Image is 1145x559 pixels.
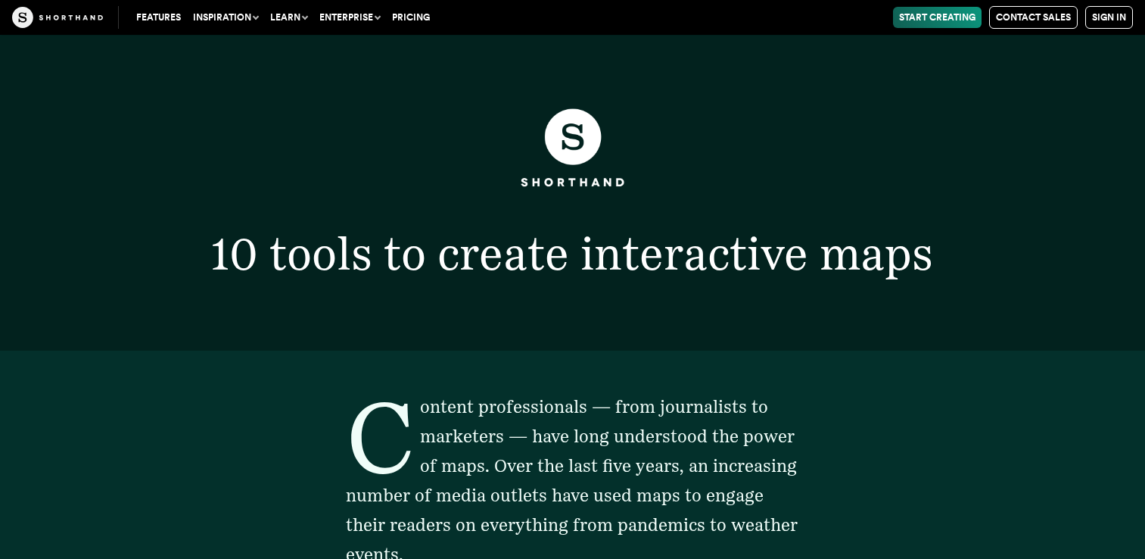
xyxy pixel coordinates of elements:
a: Start Creating [893,7,982,28]
a: Pricing [386,7,436,28]
img: The Craft [12,7,103,28]
a: Sign in [1085,6,1133,29]
button: Enterprise [313,7,386,28]
h1: 10 tools to create interactive maps [144,231,1001,276]
button: Inspiration [187,7,264,28]
a: Contact Sales [989,6,1078,29]
button: Learn [264,7,313,28]
a: Features [130,7,187,28]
